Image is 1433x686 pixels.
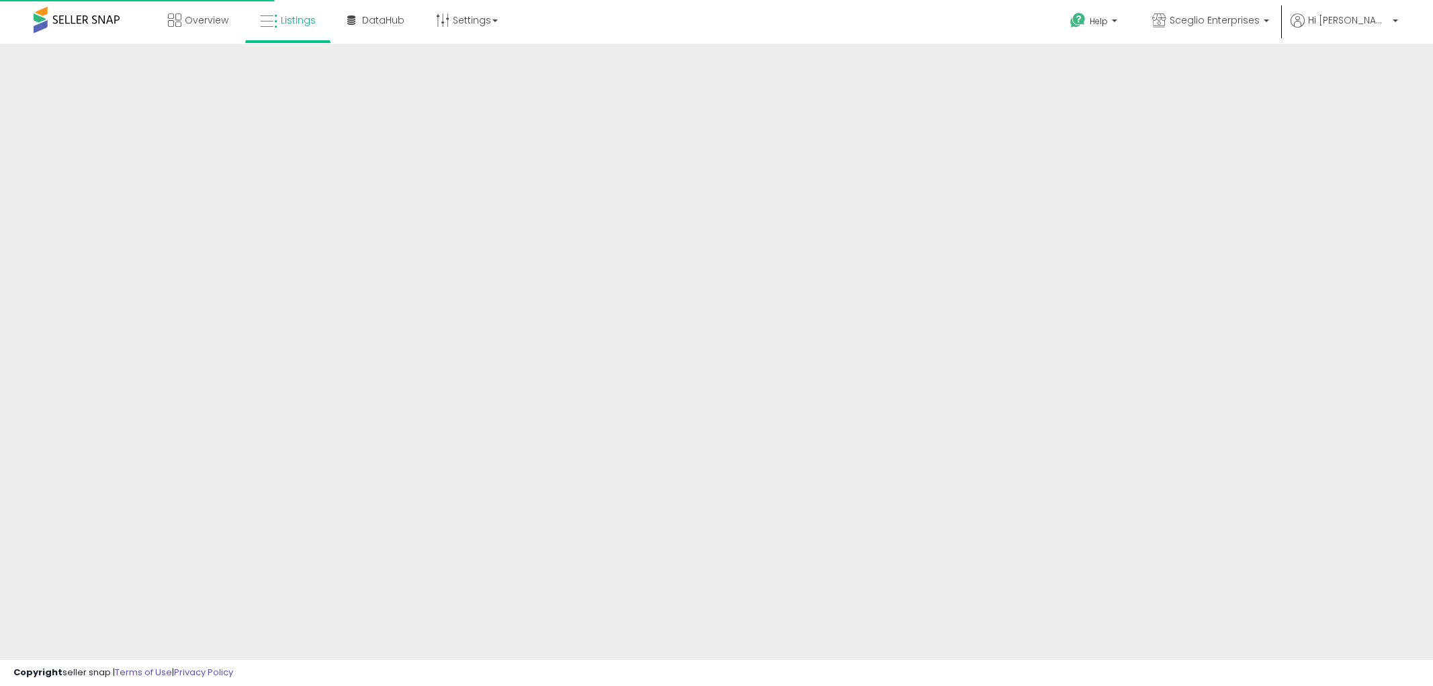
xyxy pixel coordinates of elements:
[362,13,404,27] span: DataHub
[1070,12,1086,29] i: Get Help
[281,13,316,27] span: Listings
[1308,13,1389,27] span: Hi [PERSON_NAME]
[185,13,228,27] span: Overview
[1291,13,1398,44] a: Hi [PERSON_NAME]
[1170,13,1260,27] span: Sceglio Enterprises
[1059,2,1131,44] a: Help
[1090,15,1108,27] span: Help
